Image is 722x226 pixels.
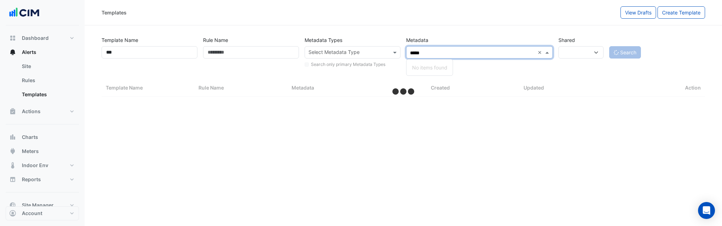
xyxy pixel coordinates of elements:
[6,104,79,118] button: Actions
[538,49,544,56] span: Clear
[524,85,544,91] span: Updated
[16,87,79,102] a: Templates
[9,108,16,115] app-icon: Actions
[22,134,38,141] span: Charts
[431,85,450,91] span: Created
[22,162,48,169] span: Indoor Env
[305,34,342,46] label: Metadata Types
[16,59,79,73] a: Site
[8,6,40,20] img: Company Logo
[620,6,656,19] button: View Drafts
[9,49,16,56] app-icon: Alerts
[6,59,79,104] div: Alerts
[625,10,651,16] span: View Drafts
[698,202,715,219] div: Open Intercom Messenger
[198,85,224,91] span: Rule Name
[292,85,314,91] span: Metadata
[22,148,39,155] span: Meters
[558,34,575,46] label: Shared
[311,61,385,68] label: Search only primary Metadata Types
[22,210,42,217] span: Account
[9,35,16,42] app-icon: Dashboard
[106,85,143,91] span: Template Name
[6,31,79,45] button: Dashboard
[22,35,49,42] span: Dashboard
[6,144,79,158] button: Meters
[16,73,79,87] a: Rules
[406,62,453,73] div: No items found
[307,48,360,57] div: Select Metadata Type
[6,45,79,59] button: Alerts
[6,172,79,187] button: Reports
[102,9,127,16] div: Templates
[9,148,16,155] app-icon: Meters
[203,34,228,46] label: Rule Name
[9,134,16,141] app-icon: Charts
[662,10,700,16] span: Create Template
[6,198,79,212] button: Site Manager
[657,6,705,19] button: Create Template
[406,59,453,76] ng-dropdown-panel: Options list
[685,84,701,92] span: Action
[406,34,428,46] label: Metadata
[22,176,41,183] span: Reports
[6,130,79,144] button: Charts
[9,176,16,183] app-icon: Reports
[6,158,79,172] button: Indoor Env
[9,162,16,169] app-icon: Indoor Env
[22,202,54,209] span: Site Manager
[22,108,41,115] span: Actions
[22,49,36,56] span: Alerts
[6,206,79,220] button: Account
[9,202,16,209] app-icon: Site Manager
[102,34,138,46] label: Template Name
